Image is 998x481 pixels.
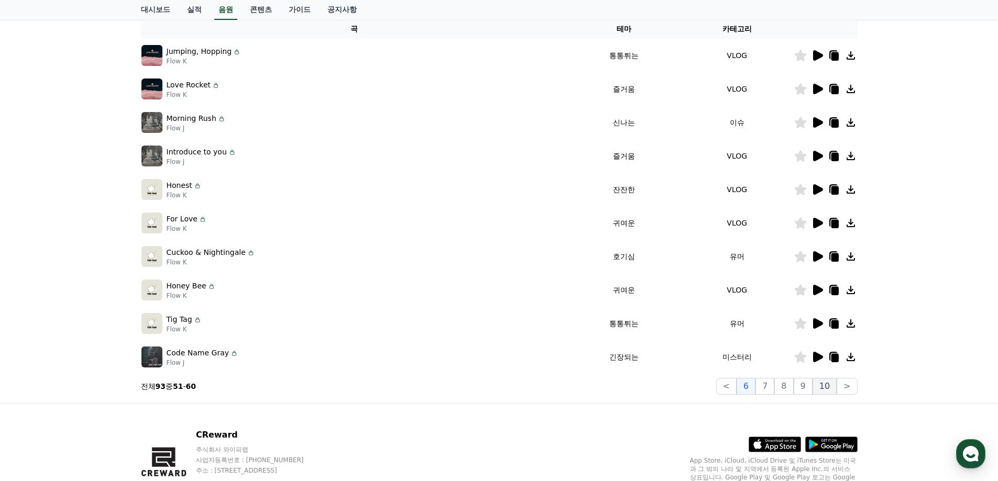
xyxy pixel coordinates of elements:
td: 귀여운 [567,273,681,307]
td: 긴장되는 [567,340,681,374]
p: Introduce to you [167,147,227,158]
button: 6 [737,378,755,395]
td: VLOG [681,139,794,173]
td: VLOG [681,72,794,106]
button: 7 [755,378,774,395]
p: Code Name Gray [167,348,229,359]
td: 통통튀는 [567,39,681,72]
p: 주소 : [STREET_ADDRESS] [196,466,324,475]
a: Settings [135,332,201,358]
img: music [141,279,162,300]
p: Flow J [167,359,239,367]
a: Home [3,332,69,358]
td: 귀여운 [567,206,681,240]
img: music [141,179,162,200]
p: 주식회사 와이피랩 [196,445,324,454]
p: Flow J [167,124,226,132]
td: 이슈 [681,106,794,139]
td: 유머 [681,240,794,273]
th: 테마 [567,19,681,39]
img: music [141,346,162,367]
th: 곡 [141,19,568,39]
p: Flow K [167,292,216,300]
p: Flow K [167,191,202,199]
button: > [837,378,857,395]
button: 9 [794,378,813,395]
td: 신나는 [567,106,681,139]
strong: 51 [173,382,183,390]
p: Love Rocket [167,80,211,91]
td: VLOG [681,173,794,206]
td: 통통튀는 [567,307,681,340]
button: 8 [774,378,793,395]
td: 유머 [681,307,794,340]
p: Flow K [167,91,221,99]
td: VLOG [681,206,794,240]
td: VLOG [681,39,794,72]
img: music [141,146,162,166]
p: Tig Tag [167,314,192,325]
button: < [716,378,737,395]
img: music [141,79,162,99]
img: music [141,212,162,233]
th: 카테고리 [681,19,794,39]
button: 10 [813,378,837,395]
td: 즐거움 [567,72,681,106]
span: Messages [87,348,118,356]
p: 사업자등록번호 : [PHONE_NUMBER] [196,456,324,464]
a: Messages [69,332,135,358]
p: Flow K [167,258,255,266]
span: Settings [155,348,181,356]
img: music [141,45,162,66]
p: Flow K [167,325,202,333]
strong: 60 [186,382,196,390]
img: music [141,112,162,133]
td: 즐거움 [567,139,681,173]
p: Morning Rush [167,113,216,124]
p: Flow K [167,225,207,233]
p: Jumping, Hopping [167,46,232,57]
img: music [141,313,162,334]
p: 전체 중 - [141,381,196,391]
p: Honest [167,180,192,191]
p: Flow K [167,57,242,65]
span: Home [27,348,45,356]
td: 잔잔한 [567,173,681,206]
p: Cuckoo & Nightingale [167,247,246,258]
p: For Love [167,214,198,225]
td: 미스터리 [681,340,794,374]
strong: 93 [156,382,166,390]
td: VLOG [681,273,794,307]
p: CReward [196,429,324,441]
p: Honey Bee [167,281,206,292]
p: Flow J [167,158,236,166]
img: music [141,246,162,267]
td: 호기심 [567,240,681,273]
